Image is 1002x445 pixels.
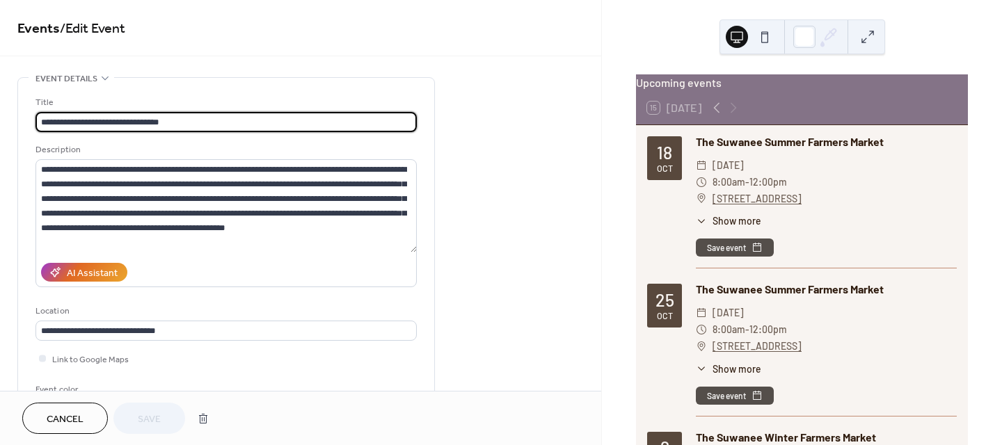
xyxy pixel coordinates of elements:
div: Oct [657,311,673,321]
span: Cancel [47,412,83,427]
div: Title [35,95,414,110]
button: Save event [696,238,774,257]
div: Description [35,143,414,157]
button: Save event [696,387,774,405]
span: Show more [713,213,761,228]
button: AI Assistant [41,263,127,282]
a: Events [17,15,60,42]
span: Link to Google Maps [52,353,129,367]
span: 12:00pm [749,174,787,191]
div: AI Assistant [67,266,118,281]
div: ​ [696,174,707,191]
span: 12:00pm [749,321,787,338]
div: 25 [655,291,674,309]
div: ​ [696,191,707,207]
span: 8:00am [713,174,745,191]
div: ​ [696,321,707,338]
span: Show more [713,362,761,376]
button: ​Show more [696,362,761,376]
div: ​ [696,157,707,174]
span: [DATE] [713,157,744,174]
div: ​ [696,362,707,376]
button: Cancel [22,403,108,434]
a: [STREET_ADDRESS] [713,191,802,207]
button: ​Show more [696,213,761,228]
div: Oct [657,164,673,173]
div: Event color [35,382,140,397]
span: - [745,321,749,338]
a: [STREET_ADDRESS] [713,338,802,355]
span: 8:00am [713,321,745,338]
div: The Suwanee Summer Farmers Market [696,133,957,150]
div: Location [35,304,414,318]
div: ​ [696,305,707,321]
span: / Edit Event [60,15,125,42]
div: Upcoming events [636,74,968,91]
div: ​ [696,338,707,355]
span: Event details [35,72,97,86]
span: - [745,174,749,191]
div: The Suwanee Summer Farmers Market [696,281,957,298]
div: 18 [657,144,672,161]
span: [DATE] [713,305,744,321]
div: ​ [696,213,707,228]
